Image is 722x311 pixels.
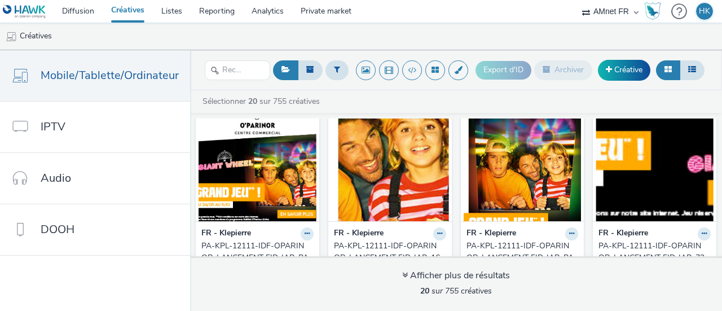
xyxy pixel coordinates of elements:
[420,286,492,296] span: sur 755 créatives
[334,240,446,275] a: PA-KPL-12111-IDF-OPARINOR-LANCEMENT FID-IAB_160x600px.jpg
[644,2,661,20] img: Hawk Academy
[201,240,309,275] div: PA-KPL-12111-IDF-OPARINOR-LANCEMENT FID-IAB_PAVE_Medium Rectangle_300x250px.jpg
[41,170,71,186] span: Audio
[199,111,316,221] img: PA-KPL-12111-IDF-OPARINOR-LANCEMENT FID-IAB_PAVE_Medium Rectangle_300x250px.jpg visual
[644,2,666,20] a: Hawk Academy
[6,31,17,42] img: mobile
[201,227,251,240] strong: FR - Klepierre
[656,60,680,80] button: Grille
[334,227,384,240] strong: FR - Klepierre
[466,240,579,275] a: PA-KPL-12111-IDF-OPARINOR-LANCEMENT FID-IAB_PAVE_Half Page_300x600px.jpg
[201,96,324,107] a: Sélectionner sur 755 créatives
[331,111,449,221] img: PA-KPL-12111-IDF-OPARINOR-LANCEMENT FID-IAB_160x600px.jpg visual
[41,221,74,238] span: DOOH
[41,119,65,135] span: IPTV
[205,60,270,80] input: Rechercher...
[598,60,650,80] a: Créative
[248,96,257,107] strong: 20
[466,227,516,240] strong: FR - Klepierre
[699,3,710,20] div: HK
[476,61,531,79] button: Export d'ID
[680,60,705,80] button: Liste
[3,5,46,19] img: undefined Logo
[534,60,592,80] button: Archiver
[201,240,314,275] a: PA-KPL-12111-IDF-OPARINOR-LANCEMENT FID-IAB_PAVE_Medium Rectangle_300x250px.jpg
[334,240,442,275] div: PA-KPL-12111-IDF-OPARINOR-LANCEMENT FID-IAB_160x600px.jpg
[464,111,582,221] img: PA-KPL-12111-IDF-OPARINOR-LANCEMENT FID-IAB_PAVE_Half Page_300x600px.jpg visual
[420,286,429,296] strong: 20
[598,240,711,275] a: PA-KPL-12111-IDF-OPARINOR-LANCEMENT FID-IAB_728x90px.jpg
[466,240,574,275] div: PA-KPL-12111-IDF-OPARINOR-LANCEMENT FID-IAB_PAVE_Half Page_300x600px.jpg
[598,240,706,275] div: PA-KPL-12111-IDF-OPARINOR-LANCEMENT FID-IAB_728x90px.jpg
[596,111,714,221] img: PA-KPL-12111-IDF-OPARINOR-LANCEMENT FID-IAB_728x90px.jpg visual
[402,269,510,282] div: Afficher plus de résultats
[598,227,648,240] strong: FR - Klepierre
[41,67,179,84] span: Mobile/Tablette/Ordinateur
